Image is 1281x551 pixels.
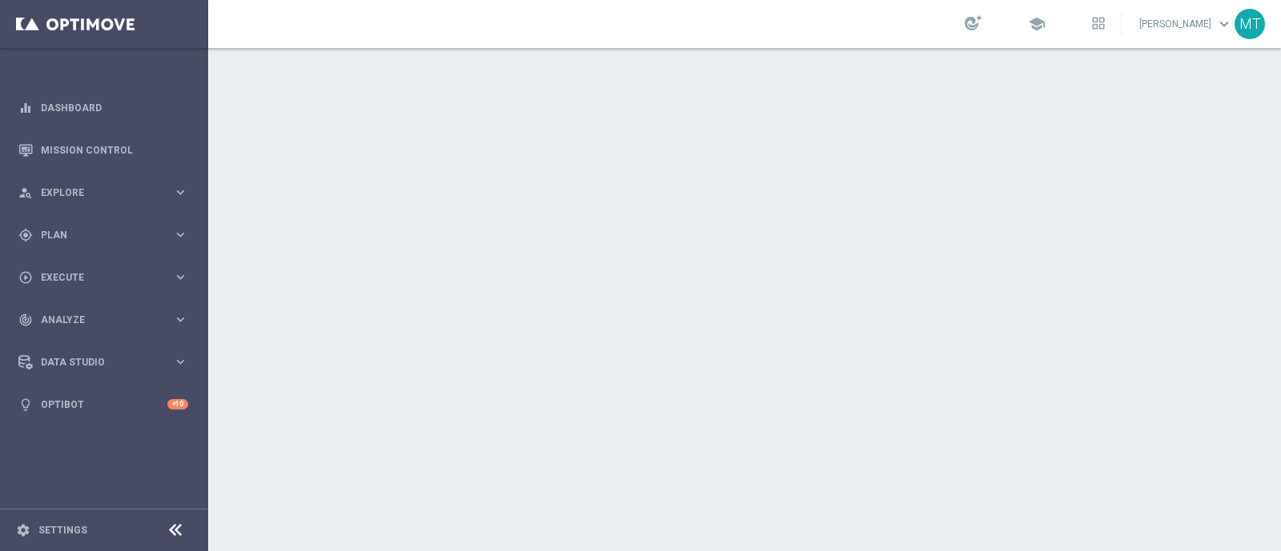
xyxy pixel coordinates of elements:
[41,273,173,282] span: Execute
[16,523,30,537] i: settings
[18,313,33,327] i: track_changes
[18,186,33,200] i: person_search
[18,101,33,115] i: equalizer
[167,399,188,409] div: +10
[18,397,33,412] i: lightbulb
[1215,15,1233,33] span: keyboard_arrow_down
[38,525,87,535] a: Settings
[173,185,188,200] i: keyboard_arrow_right
[18,228,33,242] i: gps_fixed
[173,354,188,369] i: keyboard_arrow_right
[18,102,189,114] button: equalizer Dashboard
[173,270,188,285] i: keyboard_arrow_right
[18,271,189,284] button: play_circle_outline Execute keyboard_arrow_right
[18,186,173,200] div: Explore
[41,129,188,171] a: Mission Control
[18,86,188,129] div: Dashboard
[41,188,173,198] span: Explore
[1138,12,1235,36] a: [PERSON_NAME]keyboard_arrow_down
[41,315,173,325] span: Analyze
[41,383,167,425] a: Optibot
[18,270,173,285] div: Execute
[41,86,188,129] a: Dashboard
[18,313,189,326] button: track_changes Analyze keyboard_arrow_right
[18,229,189,242] button: gps_fixed Plan keyboard_arrow_right
[173,227,188,242] i: keyboard_arrow_right
[1028,15,1046,33] span: school
[18,129,188,171] div: Mission Control
[18,356,189,369] button: Data Studio keyboard_arrow_right
[18,270,33,285] i: play_circle_outline
[41,230,173,240] span: Plan
[18,383,188,425] div: Optibot
[18,186,189,199] button: person_search Explore keyboard_arrow_right
[18,313,173,327] div: Analyze
[41,357,173,367] span: Data Studio
[18,144,189,157] button: Mission Control
[1235,9,1265,39] div: MT
[18,228,173,242] div: Plan
[18,398,189,411] button: lightbulb Optibot +10
[173,312,188,327] i: keyboard_arrow_right
[18,355,173,369] div: Data Studio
